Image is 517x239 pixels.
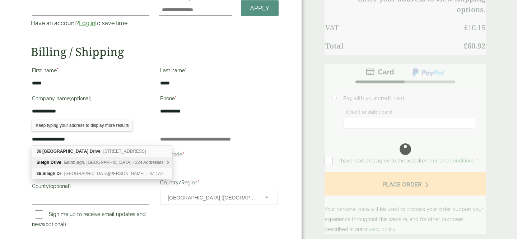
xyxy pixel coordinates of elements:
span: inburgh, [GEOGRAPHIC_DATA] - 224 Addresses [64,160,164,165]
label: Phone [160,93,278,106]
b: 36 [36,149,41,154]
p: Have an account? to save time [31,19,150,28]
b: Drive [90,149,101,154]
b: [GEOGRAPHIC_DATA] [42,149,88,154]
span: [GEOGRAPHIC_DATA][PERSON_NAME], T3Z 1A1 [64,171,163,176]
span: (optional) [49,183,71,189]
div: Sleigh Drive [32,157,172,168]
b: Drive [51,160,61,165]
label: Postcode [160,150,278,162]
a: Apply [241,0,279,16]
b: Sleigh [36,160,49,165]
span: Country/Region [160,190,278,205]
b: Ed [64,160,70,165]
abbr: required [185,68,187,73]
span: United Kingdom (UK) [168,190,256,205]
span: (optional) [70,96,92,101]
label: Sign me up to receive email updates and news [32,211,146,229]
div: 36 Southleigh Drive [32,146,172,157]
abbr: required [57,68,59,73]
label: County [32,181,149,193]
h2: Billing / Shipping [31,45,279,59]
div: Keep typing your address to display more results [32,120,132,131]
span: Apply [250,4,270,12]
label: Last name [160,65,278,78]
abbr: required [182,152,184,157]
abbr: required [175,96,177,101]
div: 36 Sleigh Dr [32,168,172,179]
b: Sleigh Dr [42,171,61,176]
input: Sign me up to receive email updates and news(optional) [35,210,43,219]
label: Company name [32,93,149,106]
label: Country/Region [160,178,278,190]
label: First name [32,65,149,78]
span: (optional) [44,221,66,227]
span: [STREET_ADDRESS] [103,149,146,154]
b: 36 [36,171,41,176]
abbr: required [197,180,199,185]
a: Log in [79,20,95,27]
